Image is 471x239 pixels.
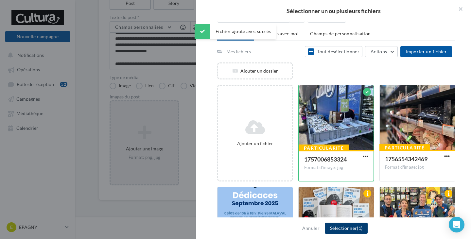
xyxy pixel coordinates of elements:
[226,48,251,55] div: Mes fichiers
[310,31,371,36] span: Champs de personnalisation
[371,49,387,54] span: Actions
[221,140,289,147] div: Ajouter un fichier
[449,217,464,232] div: Open Intercom Messenger
[365,46,398,57] button: Actions
[304,156,347,163] span: 1757006853324
[406,49,447,54] span: Importer un fichier
[299,145,349,152] div: Particularité
[305,46,362,57] button: Tout désélectionner
[207,8,461,14] h2: Sélectionner un ou plusieurs fichiers
[260,31,299,36] span: Partagés avec moi
[379,144,430,151] div: Particularité
[195,24,276,39] div: Fichier ajouté avec succès
[385,164,450,170] div: Format d'image: jpg
[357,225,362,231] span: (1)
[300,224,322,232] button: Annuler
[385,155,427,162] span: 1756554342469
[325,223,368,234] button: Sélectionner(1)
[400,46,452,57] button: Importer un fichier
[304,165,368,171] div: Format d'image: jpg
[218,68,292,74] div: Ajouter un dossier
